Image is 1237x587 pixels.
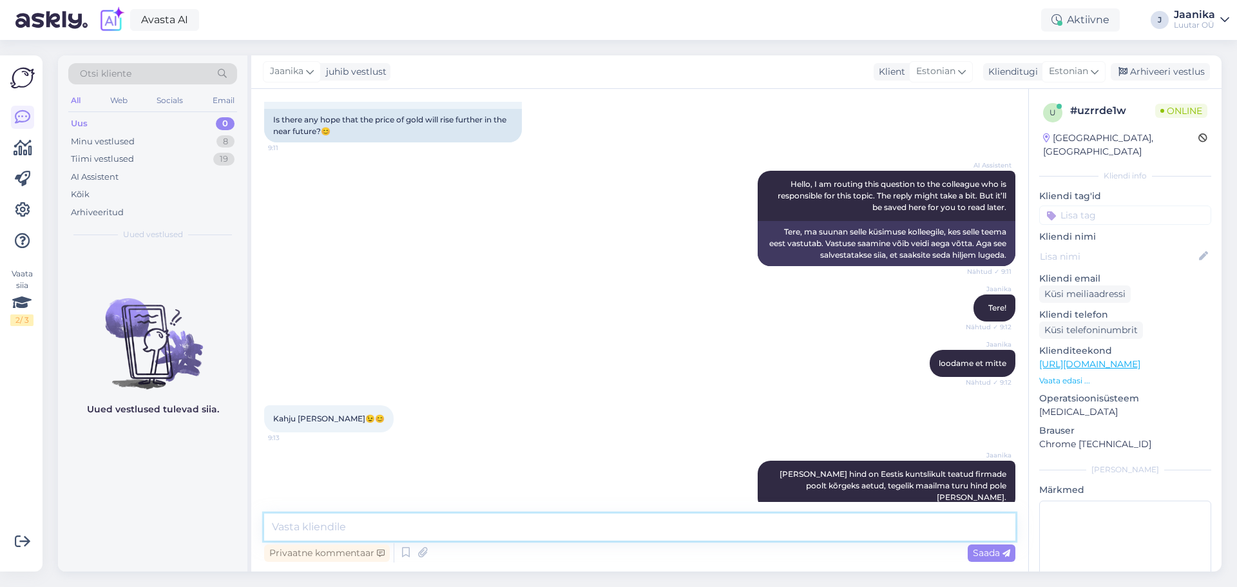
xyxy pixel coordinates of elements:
div: 8 [216,135,235,148]
span: [PERSON_NAME] hind on Eestis kuntslikult teatud firmade poolt kõrgeks aetud, tegelik maailma turu... [780,469,1008,502]
div: 2 / 3 [10,314,34,326]
div: Uus [71,117,88,130]
span: Online [1155,104,1207,118]
div: Küsi telefoninumbrit [1039,322,1143,339]
span: Saada [973,547,1010,559]
span: Nähtud ✓ 9:12 [963,378,1012,387]
span: loodame et mitte [939,358,1006,368]
div: Aktiivne [1041,8,1120,32]
div: # uzrrde1w [1070,103,1155,119]
div: [PERSON_NAME] [1039,464,1211,476]
div: Email [210,92,237,109]
div: Klienditugi [983,65,1038,79]
span: Hello, I am routing this question to the colleague who is responsible for this topic. The reply m... [778,179,1008,212]
div: Vaata siia [10,268,34,326]
p: Kliendi email [1039,272,1211,285]
div: Jaanika [1174,10,1215,20]
div: Kliendi info [1039,170,1211,182]
span: Estonian [1049,64,1088,79]
div: Klient [874,65,905,79]
span: u [1050,108,1056,117]
div: Luutar OÜ [1174,20,1215,30]
img: explore-ai [98,6,125,34]
a: JaanikaLuutar OÜ [1174,10,1229,30]
span: 9:11 [268,143,316,153]
div: Tere, ma suunan selle küsimuse kolleegile, kes selle teema eest vastutab. Vastuse saamine võib ve... [758,221,1015,266]
img: No chats [58,275,247,391]
p: Vaata edasi ... [1039,375,1211,387]
p: Uued vestlused tulevad siia. [87,403,219,416]
span: 9:13 [268,433,316,443]
div: Tiimi vestlused [71,153,134,166]
a: [URL][DOMAIN_NAME] [1039,358,1140,370]
span: Uued vestlused [123,229,183,240]
span: Tere! [988,303,1006,313]
p: [MEDICAL_DATA] [1039,405,1211,419]
p: Märkmed [1039,483,1211,497]
div: Küsi meiliaadressi [1039,285,1131,303]
div: AI Assistent [71,171,119,184]
p: Klienditeekond [1039,344,1211,358]
div: All [68,92,83,109]
span: AI Assistent [963,160,1012,170]
input: Lisa tag [1039,206,1211,225]
p: Kliendi tag'id [1039,189,1211,203]
p: Kliendi telefon [1039,308,1211,322]
div: 0 [216,117,235,130]
a: Avasta AI [130,9,199,31]
span: Otsi kliente [80,67,131,81]
p: Brauser [1039,424,1211,438]
span: Estonian [916,64,955,79]
span: Nähtud ✓ 9:11 [963,267,1012,276]
div: 19 [213,153,235,166]
p: Chrome [TECHNICAL_ID] [1039,438,1211,451]
div: Minu vestlused [71,135,135,148]
div: juhib vestlust [321,65,387,79]
div: J [1151,11,1169,29]
img: Askly Logo [10,66,35,90]
span: Jaanika [963,340,1012,349]
div: Arhiveeri vestlus [1111,63,1210,81]
p: Kliendi nimi [1039,230,1211,244]
span: Nähtud ✓ 9:12 [963,322,1012,332]
div: Web [108,92,130,109]
div: Privaatne kommentaar [264,544,390,562]
input: Lisa nimi [1040,249,1196,264]
span: Jaanika [963,284,1012,294]
span: Jaanika [270,64,303,79]
span: Jaanika [963,450,1012,460]
p: Operatsioonisüsteem [1039,392,1211,405]
div: [GEOGRAPHIC_DATA], [GEOGRAPHIC_DATA] [1043,131,1198,159]
div: Is there any hope that the price of gold will rise further in the near future?😊 [264,109,522,142]
div: Arhiveeritud [71,206,124,219]
div: Kõik [71,188,90,201]
div: Socials [154,92,186,109]
span: Kahju [PERSON_NAME]😉😊 [273,414,385,423]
